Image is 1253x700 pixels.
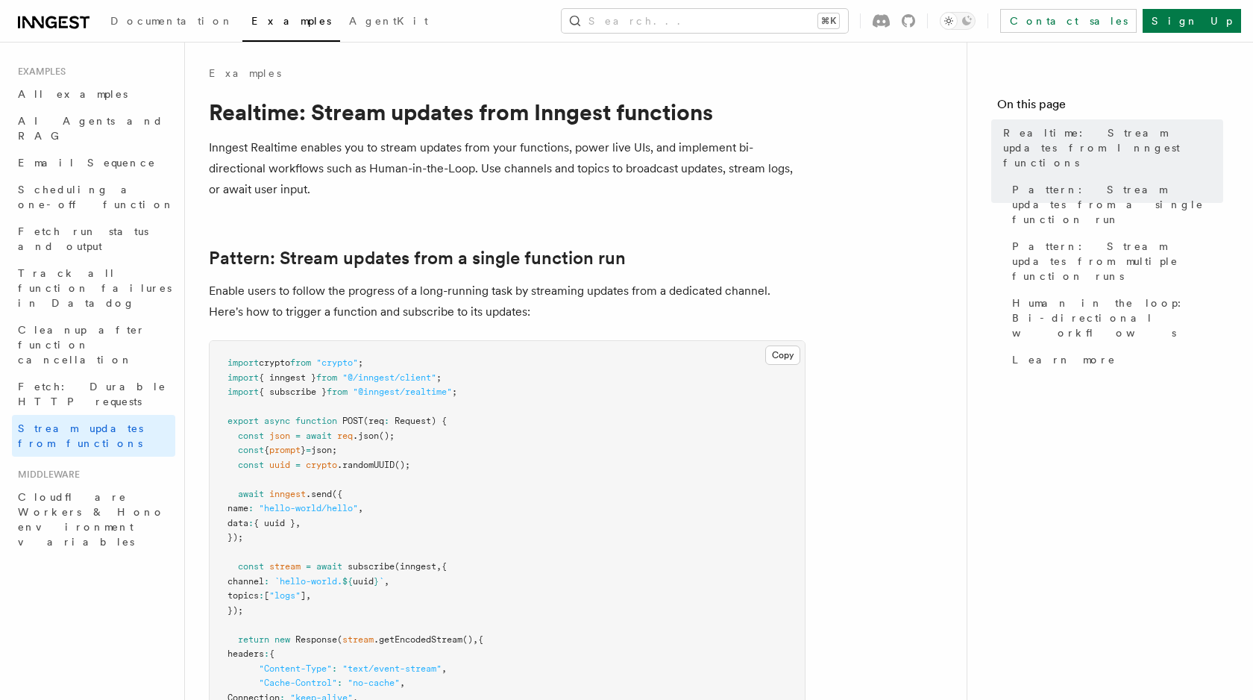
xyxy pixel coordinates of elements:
[337,678,342,688] span: :
[227,416,259,426] span: export
[12,81,175,107] a: All examples
[363,416,384,426] span: (req
[254,518,295,528] span: { uuid }
[248,518,254,528] span: :
[306,445,311,455] span: =
[342,576,353,587] span: ${
[1006,346,1223,373] a: Learn more
[295,518,301,528] span: ,
[316,357,358,368] span: "crypto"
[259,678,337,688] span: "Cache-Control"
[259,357,290,368] span: crypto
[342,634,374,645] span: stream
[12,260,175,316] a: Track all function failures in Datadog
[1012,182,1223,227] span: Pattern: Stream updates from a single function run
[353,576,374,587] span: uuid
[358,357,363,368] span: ;
[349,15,428,27] span: AgentKit
[101,4,242,40] a: Documentation
[12,415,175,457] a: Stream updates from functions
[765,346,800,365] button: Copy
[395,561,436,572] span: (inngest
[1012,296,1223,340] span: Human in the loop: Bi-directional workflows
[12,149,175,176] a: Email Sequence
[306,590,311,601] span: ,
[379,431,395,441] span: ();
[274,576,342,587] span: `hello-world.
[238,561,264,572] span: const
[238,445,264,455] span: const
[12,316,175,373] a: Cleanup after function cancellation
[436,561,442,572] span: ,
[12,176,175,218] a: Scheduling a one-off function
[269,489,306,499] span: inngest
[311,445,337,455] span: json;
[295,431,301,441] span: =
[1006,233,1223,290] a: Pattern: Stream updates from multiple function runs
[18,115,163,142] span: AI Agents and RAG
[12,107,175,149] a: AI Agents and RAG
[259,387,327,397] span: { subscribe }
[1000,9,1137,33] a: Contact sales
[295,416,337,426] span: function
[337,431,353,441] span: req
[269,460,290,470] span: uuid
[940,12,976,30] button: Toggle dark mode
[306,460,337,470] span: crypto
[251,15,331,27] span: Examples
[18,491,165,548] span: Cloudflare Workers & Hono environment variables
[264,416,290,426] span: async
[227,518,248,528] span: data
[269,649,274,659] span: {
[18,88,128,100] span: All examples
[301,590,306,601] span: ]
[110,15,233,27] span: Documentation
[269,445,301,455] span: prompt
[379,576,384,587] span: `
[431,416,447,426] span: ) {
[327,387,348,397] span: from
[374,576,379,587] span: }
[227,503,248,513] span: name
[209,248,626,269] a: Pattern: Stream updates from a single function run
[18,225,148,252] span: Fetch run status and output
[337,634,342,645] span: (
[340,4,437,40] a: AgentKit
[227,649,264,659] span: headers
[374,634,462,645] span: .getEncodedStream
[353,387,452,397] span: "@inngest/realtime"
[12,373,175,415] a: Fetch: Durable HTTP requests
[337,460,395,470] span: .randomUUID
[353,431,379,441] span: .json
[473,634,478,645] span: ,
[295,460,301,470] span: =
[1006,176,1223,233] a: Pattern: Stream updates from a single function run
[264,576,269,587] span: :
[818,13,839,28] kbd: ⌘K
[1012,239,1223,284] span: Pattern: Stream updates from multiple function runs
[248,503,254,513] span: :
[238,431,264,441] span: const
[269,590,301,601] span: "logs"
[1143,9,1241,33] a: Sign Up
[384,416,389,426] span: :
[358,503,363,513] span: ,
[316,561,342,572] span: await
[301,445,306,455] span: }
[18,267,172,309] span: Track all function failures in Datadog
[442,561,447,572] span: {
[227,387,259,397] span: import
[274,634,290,645] span: new
[342,372,436,383] span: "@/inngest/client"
[306,431,332,441] span: await
[12,66,66,78] span: Examples
[452,387,457,397] span: ;
[242,4,340,42] a: Examples
[306,489,332,499] span: .send
[1006,290,1223,346] a: Human in the loop: Bi-directional workflows
[209,99,805,125] h1: Realtime: Stream updates from Inngest functions
[562,9,848,33] button: Search...⌘K
[462,634,473,645] span: ()
[227,590,259,601] span: topics
[342,663,442,674] span: "text/event-stream"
